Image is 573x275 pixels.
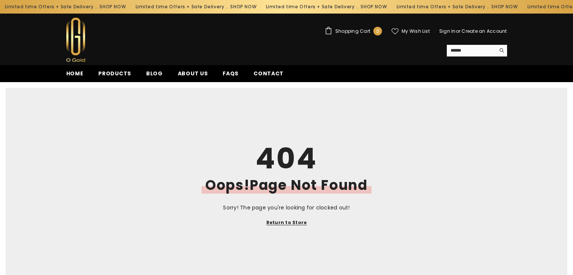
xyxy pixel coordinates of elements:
span: Blog [146,70,163,77]
a: SHOP NOW [351,3,378,11]
span: Contact [254,70,284,77]
h1: 404 [146,144,427,173]
button: Search [495,45,507,56]
span: 0 [376,27,379,35]
a: Blog [139,69,170,82]
a: Shopping Cart [325,27,382,35]
a: SHOP NOW [90,3,117,11]
div: Limited time Offers + Safe Delivery .. [383,1,513,13]
a: SHOP NOW [482,3,509,11]
span: FAQs [223,70,238,77]
img: Ogold Shop [66,18,85,62]
a: About us [170,69,215,82]
a: Contact [246,69,291,82]
span: Products [98,70,131,77]
span: Home [66,70,84,77]
a: Create an Account [461,28,507,34]
a: Return to Store [266,218,307,227]
a: Sign In [439,28,456,34]
span: About us [178,70,208,77]
span: or [456,28,460,34]
a: My Wish List [391,28,430,35]
a: Products [91,69,139,82]
span: My Wish List [402,29,430,34]
a: Home [59,69,91,82]
summary: Search [447,45,507,57]
h2: Oops!Page Not Found [202,179,371,192]
a: FAQs [215,69,246,82]
p: Sorry! The page you're looking for clocked out! [146,203,427,212]
span: Shopping Cart [335,29,370,34]
a: SHOP NOW [221,3,248,11]
div: Limited time Offers + Safe Delivery .. [252,1,383,13]
div: Limited time Offers + Safe Delivery .. [121,1,252,13]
